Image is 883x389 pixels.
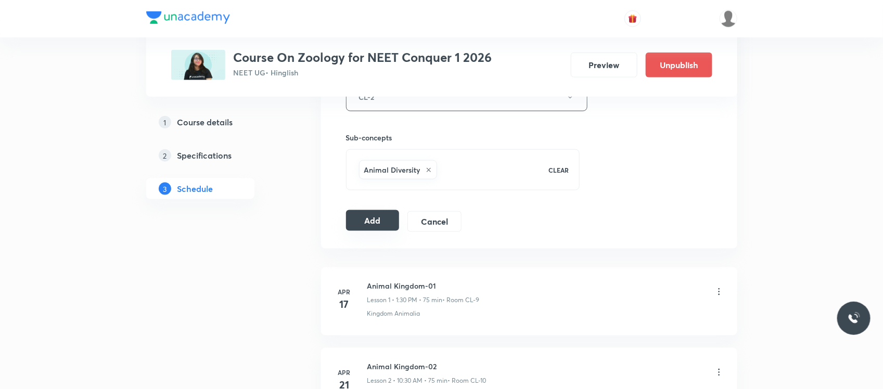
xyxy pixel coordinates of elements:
button: Unpublish [646,53,712,77]
img: Company Logo [146,11,230,24]
h6: Animal Kingdom-02 [367,361,487,372]
img: avatar [628,14,637,23]
h5: Schedule [177,183,213,195]
a: Company Logo [146,11,230,27]
p: 3 [159,183,171,195]
p: • Room CL-10 [448,376,487,385]
h6: Animal Kingdom-01 [367,280,480,291]
button: Add [346,210,400,231]
button: Cancel [407,211,461,232]
p: • Room CL-9 [443,295,480,305]
img: Dipti [720,10,737,28]
p: Lesson 2 • 10:30 AM • 75 min [367,376,448,385]
h4: 17 [334,296,355,312]
p: CLEAR [548,165,569,175]
p: 2 [159,149,171,162]
h3: Course On Zoology for NEET Conquer 1 2026 [234,50,492,65]
img: D6DB0EF2-20B5-4E56-B133-A51E81DF87D5_plus.png [171,50,225,80]
p: 1 [159,116,171,128]
button: Preview [571,53,637,77]
h6: Sub-concepts [346,132,580,143]
h6: Apr [334,287,355,296]
h5: Course details [177,116,233,128]
img: ttu [848,312,860,325]
a: 1Course details [146,112,288,133]
a: 2Specifications [146,145,288,166]
h6: Apr [334,368,355,377]
p: Lesson 1 • 1:30 PM • 75 min [367,295,443,305]
button: CL-2 [346,83,587,111]
button: avatar [624,10,641,27]
p: Kingdom Animalia [367,309,420,318]
h5: Specifications [177,149,232,162]
p: NEET UG • Hinglish [234,67,492,78]
h6: Animal Diversity [364,164,420,175]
